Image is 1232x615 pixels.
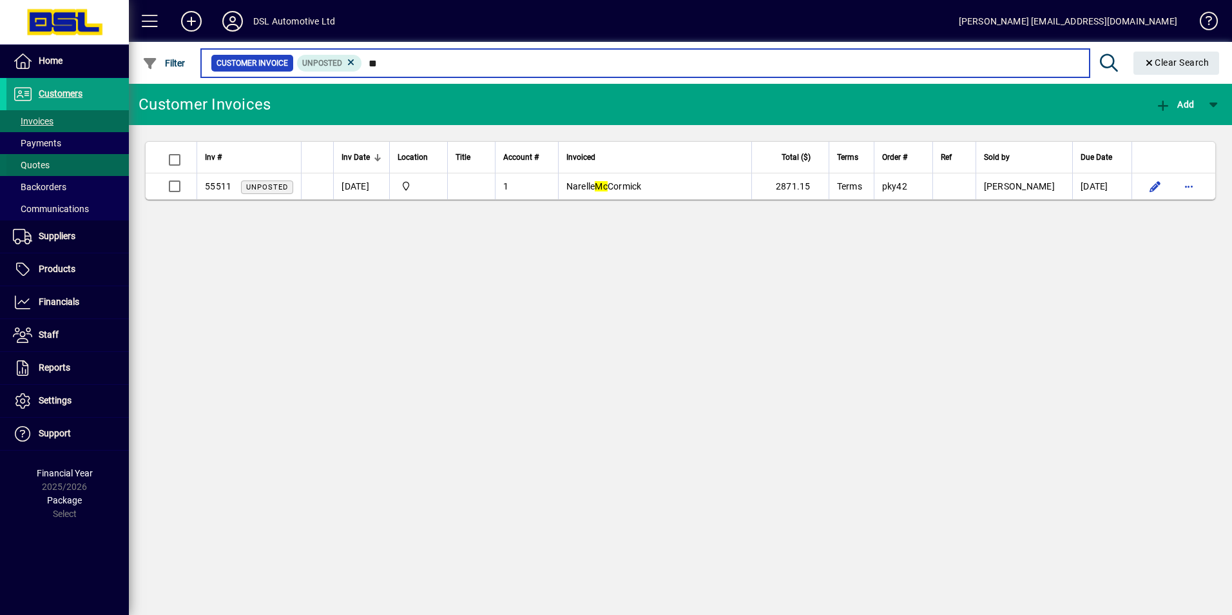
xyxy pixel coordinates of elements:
span: Payments [13,138,61,148]
span: Reports [39,362,70,373]
span: Suppliers [39,231,75,241]
span: 55511 [205,181,231,191]
div: Sold by [984,150,1064,164]
button: Add [171,10,212,33]
div: Due Date [1081,150,1124,164]
span: Ref [941,150,952,164]
span: Unposted [302,59,342,68]
button: Filter [139,52,189,75]
td: [DATE] [333,173,389,199]
span: Staff [39,329,59,340]
a: Backorders [6,176,129,198]
button: Edit [1145,176,1166,197]
span: Products [39,264,75,274]
span: Settings [39,395,72,405]
div: Title [456,150,486,164]
a: Products [6,253,129,286]
span: Inv # [205,150,222,164]
div: Total ($) [760,150,822,164]
span: Package [47,495,82,505]
a: Settings [6,385,129,417]
a: Knowledge Base [1190,3,1216,44]
span: Quotes [13,160,50,170]
span: Clear Search [1144,57,1209,68]
div: [PERSON_NAME] [EMAIL_ADDRESS][DOMAIN_NAME] [959,11,1177,32]
span: Financials [39,297,79,307]
span: Invoiced [566,150,595,164]
button: More options [1179,176,1199,197]
span: Invoices [13,116,53,126]
span: Terms [837,150,858,164]
button: Add [1152,93,1197,116]
div: Inv # [205,150,293,164]
span: Add [1155,99,1194,110]
span: Sold by [984,150,1010,164]
a: Communications [6,198,129,220]
span: Support [39,428,71,438]
span: Central [398,179,439,193]
span: 1 [503,181,508,191]
a: Reports [6,352,129,384]
span: Due Date [1081,150,1112,164]
div: Order # [882,150,925,164]
div: Location [398,150,439,164]
span: Filter [142,58,186,68]
a: Support [6,418,129,450]
span: Terms [837,181,862,191]
div: Ref [941,150,968,164]
div: Account # [503,150,550,164]
button: Clear [1133,52,1220,75]
span: Customers [39,88,82,99]
span: [PERSON_NAME] [984,181,1055,191]
span: Location [398,150,428,164]
em: Mc [595,181,608,191]
span: Narelle Cormick [566,181,642,191]
a: Payments [6,132,129,154]
span: Title [456,150,470,164]
div: DSL Automotive Ltd [253,11,335,32]
span: pky42 [882,181,907,191]
a: Invoices [6,110,129,132]
div: Customer Invoices [139,94,271,115]
a: Home [6,45,129,77]
a: Quotes [6,154,129,176]
div: Inv Date [342,150,381,164]
span: Order # [882,150,907,164]
span: Total ($) [782,150,811,164]
span: Unposted [246,183,288,191]
span: Communications [13,204,89,214]
span: Financial Year [37,468,93,478]
td: 2871.15 [751,173,829,199]
span: Account # [503,150,539,164]
a: Suppliers [6,220,129,253]
a: Financials [6,286,129,318]
td: [DATE] [1072,173,1131,199]
mat-chip: Customer Invoice Status: Unposted [297,55,362,72]
span: Home [39,55,63,66]
button: Profile [212,10,253,33]
span: Customer Invoice [217,57,288,70]
span: Inv Date [342,150,370,164]
a: Staff [6,319,129,351]
div: Invoiced [566,150,744,164]
span: Backorders [13,182,66,192]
